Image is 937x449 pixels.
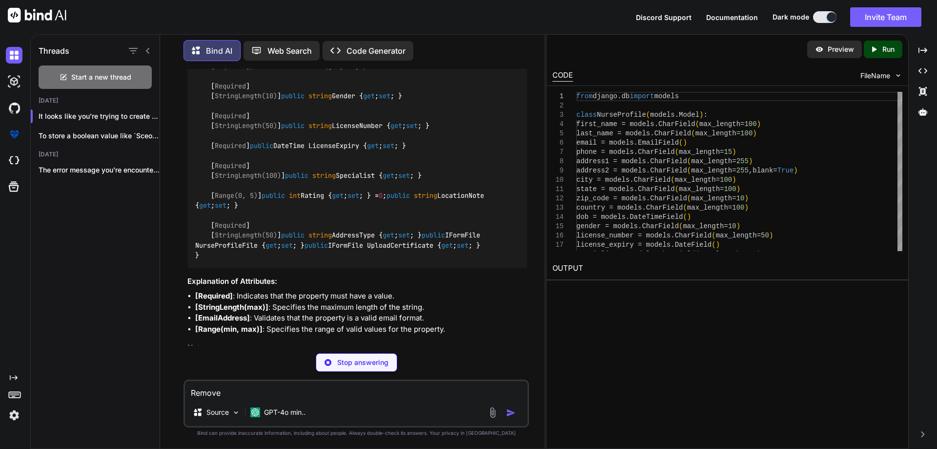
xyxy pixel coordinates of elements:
[215,82,246,90] span: Required
[850,7,921,27] button: Invite Team
[576,120,695,128] span: first_name = models.CharField
[552,148,564,157] div: 7
[31,150,160,158] h2: [DATE]
[683,139,687,147] span: )
[736,167,748,174] span: 255
[715,232,760,239] span: max_length=
[195,291,527,302] li: : Indicates that the property must have a value.
[552,138,564,148] div: 6
[576,157,687,165] span: address1 = models.CharField
[552,110,564,120] div: 3
[265,241,277,250] span: get
[199,201,211,210] span: get
[576,213,683,221] span: dob = models.DateTimeField
[860,71,890,81] span: FileName
[576,241,712,249] span: license_expiry = models.DateField
[576,176,671,184] span: city = models.CharField
[674,185,678,193] span: (
[195,302,527,313] li: : Specifies the maximum length of the string.
[679,185,724,193] span: max_length=
[720,176,732,184] span: 100
[687,204,732,212] span: max_length=
[695,250,699,258] span: (
[6,73,22,90] img: darkAi-studio
[441,241,453,250] span: get
[691,157,736,165] span: max_length=
[281,91,305,100] span: public
[753,129,756,137] span: )
[281,121,305,130] span: public
[761,232,769,239] span: 50
[487,407,498,418] img: attachment
[332,191,344,200] span: get
[650,111,699,119] span: models.Model
[281,231,305,240] span: public
[215,191,258,200] span: Range(0, 5)
[506,408,516,418] img: icon
[703,111,707,119] span: :
[187,276,527,287] h3: Explanation of Attributes:
[894,71,902,80] img: chevron down
[187,342,527,354] h3: Notes:
[308,91,332,100] span: string
[195,302,268,312] strong: [StringLength(max)]
[773,12,809,22] span: Dark mode
[712,232,715,239] span: (
[552,70,573,82] div: CODE
[206,407,229,417] p: Source
[576,222,679,230] span: gender = models.CharField
[6,126,22,143] img: premium
[597,111,646,119] span: NurseProfile
[749,167,753,174] span: ,
[712,241,715,249] span: (
[552,175,564,185] div: 10
[794,167,797,174] span: )
[732,176,736,184] span: )
[552,250,564,259] div: 18
[379,191,383,200] span: 0
[262,191,285,200] span: public
[736,185,740,193] span: )
[687,194,691,202] span: (
[264,407,306,417] p: GPT-4o min..
[592,92,630,100] span: django.db
[552,101,564,110] div: 2
[206,45,232,57] p: Bind AI
[576,194,687,202] span: zip_code = models.CharField
[769,232,773,239] span: )
[756,250,760,258] span: )
[691,129,695,137] span: (
[736,157,748,165] span: 255
[215,221,246,230] span: Required
[740,129,753,137] span: 100
[6,47,22,64] img: darkChat
[398,231,410,240] span: set
[6,100,22,116] img: githubDark
[724,148,732,156] span: 15
[71,72,131,82] span: Start a new thread
[828,44,854,54] p: Preview
[422,231,445,240] span: public
[576,139,679,147] span: email = models.EmailField
[195,324,527,335] li: : Specifies the range of valid values for the property.
[552,157,564,166] div: 8
[732,148,736,156] span: )
[552,129,564,138] div: 5
[367,141,379,150] span: get
[744,204,748,212] span: )
[576,232,712,239] span: license_number = models.CharField
[250,141,273,150] span: public
[363,91,375,100] span: get
[308,121,332,130] span: string
[636,12,692,22] button: Discord Support
[6,152,22,169] img: cloudideIcon
[683,213,687,221] span: (
[724,185,736,193] span: 100
[312,171,336,180] span: string
[414,191,437,200] span: string
[576,167,687,174] span: address2 = models.CharField
[695,129,740,137] span: max_length=
[744,250,756,258] span: 100
[732,204,744,212] span: 100
[706,13,758,21] span: Documentation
